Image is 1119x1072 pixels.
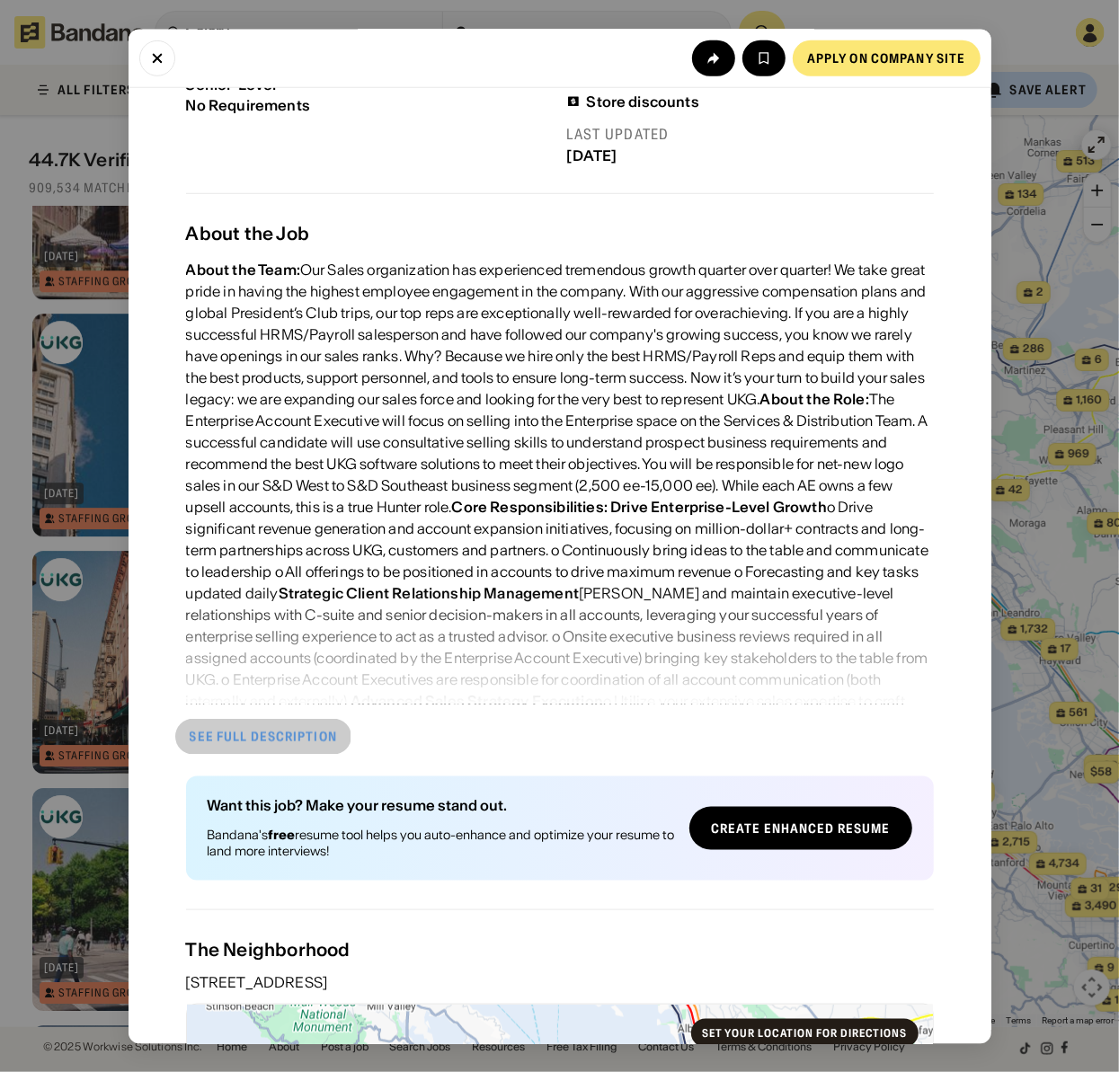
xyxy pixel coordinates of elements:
div: [DATE] [567,146,934,164]
div: [STREET_ADDRESS] [186,975,934,989]
div: Set your location for directions [702,1028,908,1039]
div: Strategic Client Relationship Management [279,583,579,601]
div: Apply on company site [807,51,966,64]
div: Drive Enterprise-Level Growth [610,497,827,515]
div: Want this job? Make your resume stand out. [208,797,675,811]
div: Last updated [567,125,934,144]
div: No Requirements [186,96,553,113]
div: Store discounts [587,93,699,110]
button: Close [139,40,175,75]
div: About the Team: [186,260,300,278]
div: Bandana's resume tool helps you auto-enhance and optimize your resume to land more interviews! [208,826,675,858]
b: free [269,826,296,842]
div: About the Job [186,222,934,244]
div: See full description [190,730,337,742]
div: Core Responsibilities: [452,497,608,515]
div: About the Role: [760,389,869,407]
div: Advanced Sales Strategy Execution [351,691,603,709]
div: Create Enhanced Resume [711,822,891,835]
div: The Neighborhood [186,939,934,961]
